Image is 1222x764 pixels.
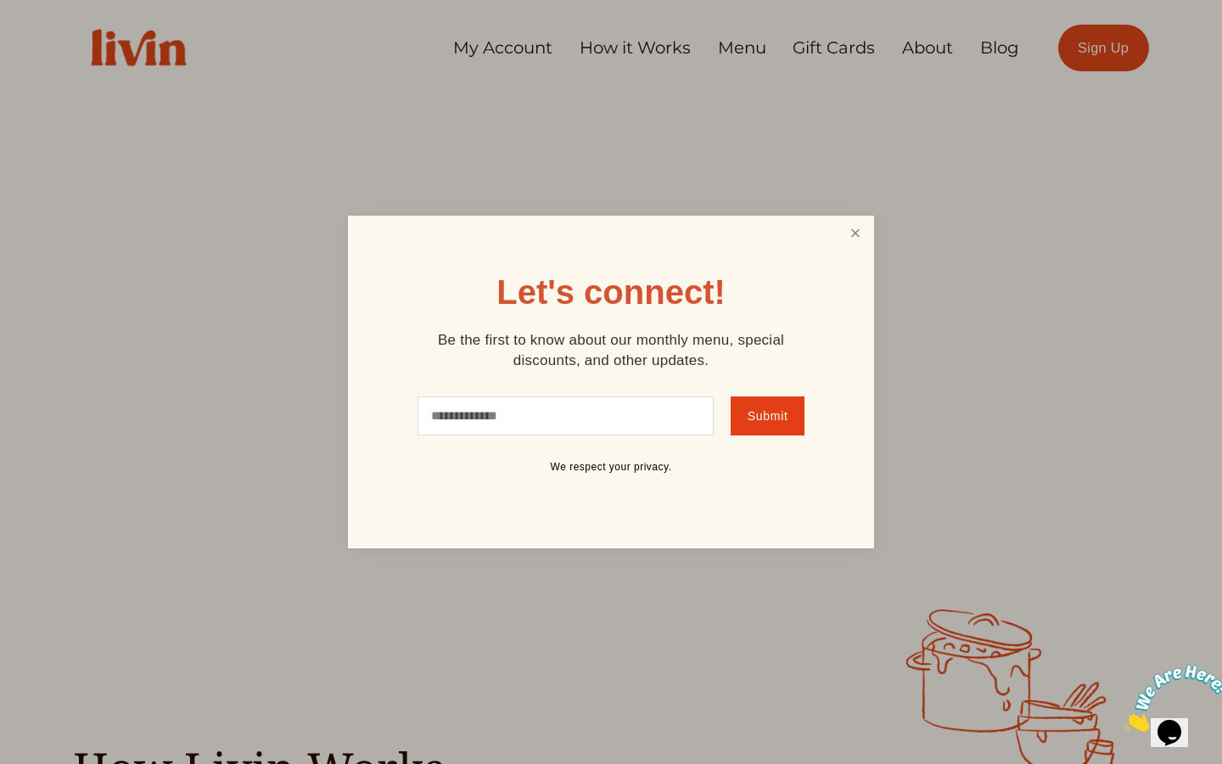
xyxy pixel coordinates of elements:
[407,461,815,475] p: We respect your privacy.
[496,275,726,309] h1: Let's connect!
[731,396,804,435] button: Submit
[7,7,112,74] img: Chat attention grabber
[839,218,872,250] a: Close
[1117,658,1222,739] iframe: chat widget
[748,409,788,423] span: Submit
[407,330,815,371] p: Be the first to know about our monthly menu, special discounts, and other updates.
